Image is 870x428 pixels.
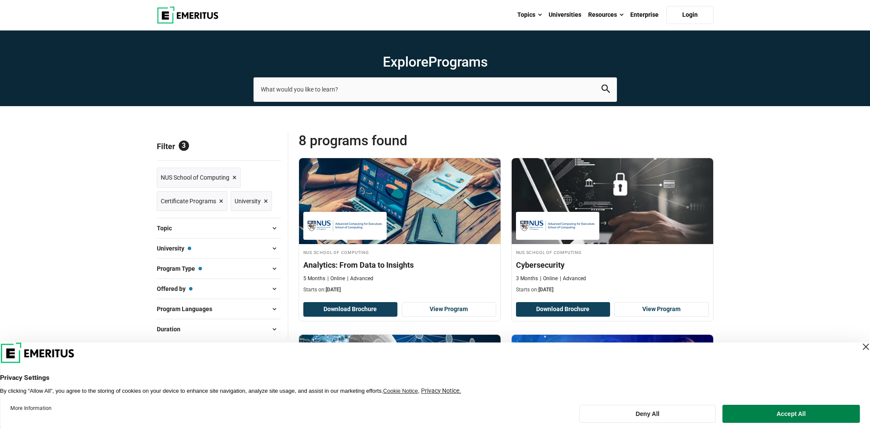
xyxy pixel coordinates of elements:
h1: Explore [253,53,617,70]
a: Certificate Programs × [157,191,227,211]
a: Reset all [254,142,281,153]
a: Login [666,6,714,24]
span: Offered by [157,284,192,293]
h4: Cybersecurity [516,260,709,270]
p: Starts on: [516,286,709,293]
img: NUS School of Computing [308,216,382,235]
span: 8 Programs found [299,132,506,149]
a: Cybersecurity Course by NUS School of Computing - September 30, 2025 NUS School of Computing NUS ... [512,158,713,298]
button: Download Brochure [516,302,611,317]
input: search-page [253,77,617,101]
span: University [235,196,261,206]
p: 3 Months [516,275,538,282]
button: Topic [157,222,281,235]
button: Program Type [157,262,281,275]
span: Programs [428,54,488,70]
span: University [157,244,191,253]
button: Download Brochure [303,302,398,317]
p: Filter [157,132,281,160]
span: × [232,171,237,184]
p: Advanced [347,275,373,282]
span: Program Type [157,264,202,273]
img: Machine Learning and Data Analytics using Python | Online AI and Machine Learning Course [299,335,501,421]
span: Topic [157,223,179,233]
h4: NUS School of Computing [516,248,709,256]
img: Analytics: From Data to Insights | Online Business Analytics Course [299,158,501,244]
span: Program Languages [157,304,219,314]
h4: NUS School of Computing [303,248,496,256]
button: Offered by [157,282,281,295]
p: Online [540,275,558,282]
button: University [157,242,281,255]
span: × [264,195,268,208]
h4: Analytics: From Data to Insights [303,260,496,270]
a: University × [231,191,272,211]
a: search [601,87,610,95]
a: Business Analytics Course by NUS School of Computing - September 30, 2025 NUS School of Computing... [299,158,501,298]
p: 5 Months [303,275,325,282]
span: 3 [179,141,189,151]
span: × [219,195,223,208]
span: [DATE] [326,287,341,293]
a: View Program [614,302,709,317]
a: NUS School of Computing × [157,168,241,188]
button: Duration [157,323,281,336]
span: Duration [157,324,187,334]
p: Advanced [560,275,586,282]
img: Technology Leadership and Innovation Programme | Online Leadership Course [512,335,713,421]
span: NUS School of Computing [161,173,229,182]
span: [DATE] [538,287,553,293]
img: Cybersecurity | Online Cybersecurity Course [512,158,713,244]
button: Program Languages [157,303,281,315]
p: Starts on: [303,286,496,293]
button: search [601,85,610,95]
img: NUS School of Computing [520,216,595,235]
span: Certificate Programs [161,196,216,206]
p: Online [327,275,345,282]
a: View Program [402,302,496,317]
